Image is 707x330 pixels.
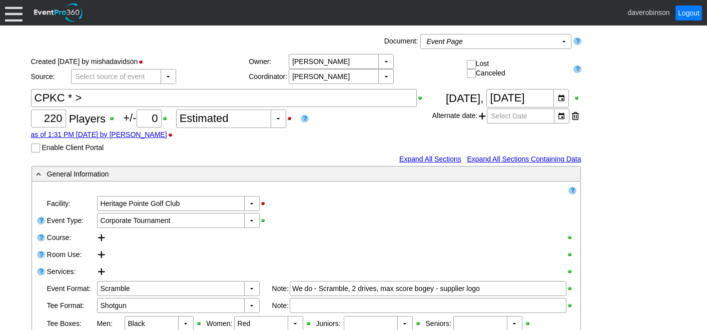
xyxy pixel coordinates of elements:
div: We do - Scramble, 2 drives, max score bogey - supplier logo [292,283,564,293]
div: General Information [34,168,537,179]
div: Show Event Title when printing; click to hide Event Title when printing. [417,94,428,101]
span: Add another alternate date [479,108,486,123]
div: Lost Canceled [467,59,569,78]
div: Note: [272,281,290,296]
div: Add room [97,247,106,262]
div: Menu: Click or 'Crtl+M' to toggle menu open/close [5,4,23,21]
div: Room Use: [46,246,96,263]
div: Owner: [249,57,289,65]
a: Logout [675,5,702,20]
span: General Information [47,170,109,178]
div: Show Womens Tee Box when printing; click to hide Womens Tee Box when printing. [305,320,314,327]
div: Coordinator: [249,72,289,80]
div: Facility: [46,195,96,212]
div: Show Tee Format when printing; click to hide Tee Format when printing. [566,302,575,309]
div: Hide Guest Count Stamp when printing; click to show Guest Count Stamp when printing. [167,131,179,138]
div: Show Event Format when printing; click to hide Event Format when printing. [566,285,575,292]
span: Select source of event [74,69,147,83]
span: daverobinson [627,8,669,16]
div: Course: [46,229,96,246]
div: Services: [46,263,96,280]
div: Tee Format: [46,297,96,314]
span: Players [69,112,106,124]
div: Hide Status Bar when printing; click to show Status Bar when printing. [138,58,149,65]
div: Show Services when printing; click to hide Services when printing. [566,268,575,275]
div: Source: [31,72,71,80]
div: Remove this date [572,108,579,123]
div: Note: [272,298,290,313]
span: [DATE], [446,91,483,104]
a: Expand All Sections [399,155,461,163]
div: Show Course when printing; click to hide Course when printing. [566,234,575,241]
a: Expand All Sections Containing Data [467,155,581,163]
label: Enable Client Portal [42,143,104,151]
div: Alternate date: [432,107,581,124]
div: Created [DATE] by mishadavidson [31,54,249,69]
div: Event Type: [46,212,96,229]
span: Select Date [489,109,529,123]
div: Show Event Type when printing; click to hide Event Type when printing. [260,217,271,224]
div: Hide Facility when printing; click to show Facility when printing. [260,200,271,207]
div: Event Format: [46,280,96,297]
i: Event Page [427,37,463,45]
a: as of 1:31 PM [DATE] by [PERSON_NAME] [31,130,167,138]
div: Show Mens Tee Box when printing; click to hide Mens Tee Box when printing. [196,320,205,327]
div: Show Seniors Tee Box when printing; click to hide Seniors Tee Box when printing. [524,320,533,327]
div: Hide Guest Count Status when printing; click to show Guest Count Status when printing. [286,115,298,122]
div: Show Guest Count when printing; click to hide Guest Count when printing. [109,115,120,122]
div: Add course [97,230,106,245]
span: +/- [123,111,176,124]
div: Show Juniors Tee Box when printing; click to hide Juniors Tee Box when printing. [415,320,424,327]
div: Show Event Date when printing; click to hide Event Date when printing. [573,94,581,101]
div: Show Plus/Minus Count when printing; click to hide Plus/Minus Count when printing. [162,115,173,122]
div: Document: [382,34,420,49]
div: Show Room Use when printing; click to hide Room Use when printing. [566,251,575,258]
div: Add service [97,264,106,279]
img: EventPro360 [33,1,85,24]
